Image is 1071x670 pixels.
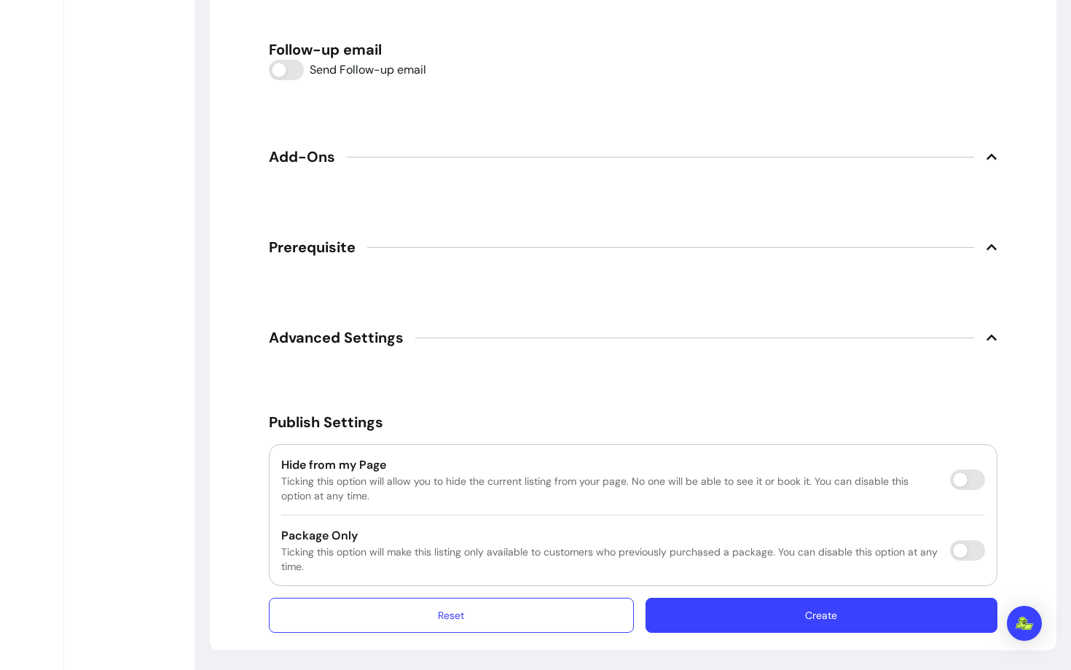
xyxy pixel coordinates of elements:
input: Send Follow-up email [269,60,426,80]
span: Advanced Settings [269,327,404,348]
button: Create [646,598,997,633]
p: Ticking this option will make this listing only available to customers who previously purchased a... [281,545,938,574]
p: Ticking this option will allow you to hide the current listing from your page. No one will be abl... [281,474,938,503]
p: Package Only [281,527,938,545]
button: Reset [269,598,634,633]
h5: Publish Settings [269,412,997,432]
span: Add-Ons [269,147,335,167]
p: Hide from my Page [281,456,938,474]
span: Prerequisite [269,237,356,257]
div: Open Intercom Messenger [1007,606,1042,641]
h5: Follow-up email [269,39,997,60]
